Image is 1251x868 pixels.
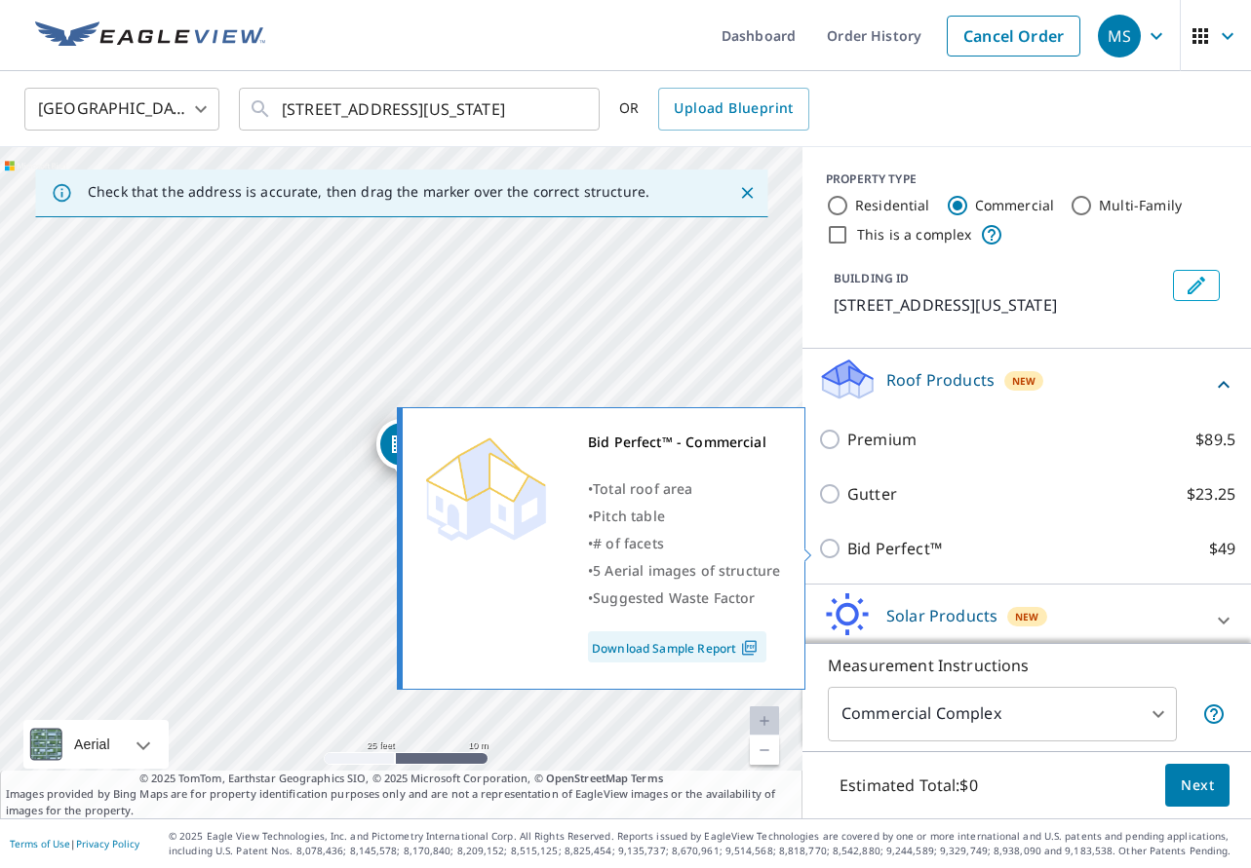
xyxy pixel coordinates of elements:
span: New [1012,373,1036,389]
span: Total roof area [593,479,692,498]
span: Pitch table [593,507,665,525]
div: Aerial [23,720,169,769]
p: [STREET_ADDRESS][US_STATE] [834,293,1165,317]
div: • [588,585,780,612]
div: [GEOGRAPHIC_DATA] [24,82,219,136]
a: Terms of Use [10,837,70,850]
button: Close [734,180,760,206]
p: $23.25 [1187,482,1235,506]
a: Current Level 20, Zoom Out [750,736,779,765]
div: PROPERTY TYPE [826,170,1228,188]
p: Roof Products [886,368,995,392]
p: BUILDING ID [834,270,909,286]
span: Upload Blueprint [674,96,793,121]
div: Roof ProductsNew [818,357,1235,412]
button: Edit building 1 [1173,270,1220,301]
label: Commercial [975,196,1055,215]
div: MS [1098,15,1141,57]
a: Upload Blueprint [658,88,808,131]
p: | [10,838,139,849]
img: EV Logo [35,21,265,51]
p: Bid Perfect™ [847,537,942,560]
div: Solar ProductsNew [818,592,1235,648]
p: Solar Products [886,604,997,627]
label: Residential [855,196,930,215]
span: Suggested Waste Factor [593,588,755,607]
p: Premium [847,428,917,451]
p: © 2025 Eagle View Technologies, Inc. and Pictometry International Corp. All Rights Reserved. Repo... [169,829,1241,858]
img: Pdf Icon [736,639,762,657]
span: © 2025 TomTom, Earthstar Geographics SIO, © 2025 Microsoft Corporation, © [139,771,663,787]
div: Dropped pin, building 1, Commercial property, 530 Maine Ave Bangor, ME 04401 [376,419,427,479]
div: Commercial Complex [828,687,1177,741]
span: 5 Aerial images of structure [593,561,780,580]
input: Search by address or latitude-longitude [282,82,560,136]
div: • [588,503,780,530]
div: Aerial [68,720,116,769]
div: OR [619,88,809,131]
img: Premium [417,429,554,546]
button: Next [1165,764,1230,808]
p: Estimated Total: $0 [824,764,994,807]
label: Multi-Family [1099,196,1182,215]
label: This is a complex [857,225,972,245]
a: Current Level 20, Zoom In Disabled [750,706,779,736]
p: $89.5 [1195,428,1235,451]
a: Cancel Order [947,16,1080,57]
p: $49 [1209,537,1235,560]
span: Next [1181,774,1214,798]
p: Check that the address is accurate, then drag the marker over the correct structure. [88,183,649,201]
a: Terms [631,771,663,785]
div: • [588,557,780,585]
span: New [1015,609,1038,624]
p: Gutter [847,482,897,506]
div: • [588,475,780,503]
a: Privacy Policy [76,837,139,850]
a: OpenStreetMap [546,771,628,785]
span: Each building may require a separate measurement report; if so, your account will be billed per r... [1202,702,1226,726]
span: # of facets [593,534,664,552]
p: Measurement Instructions [828,654,1226,677]
div: • [588,530,780,557]
a: Download Sample Report [588,631,766,662]
div: Bid Perfect™ - Commercial [588,429,780,456]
